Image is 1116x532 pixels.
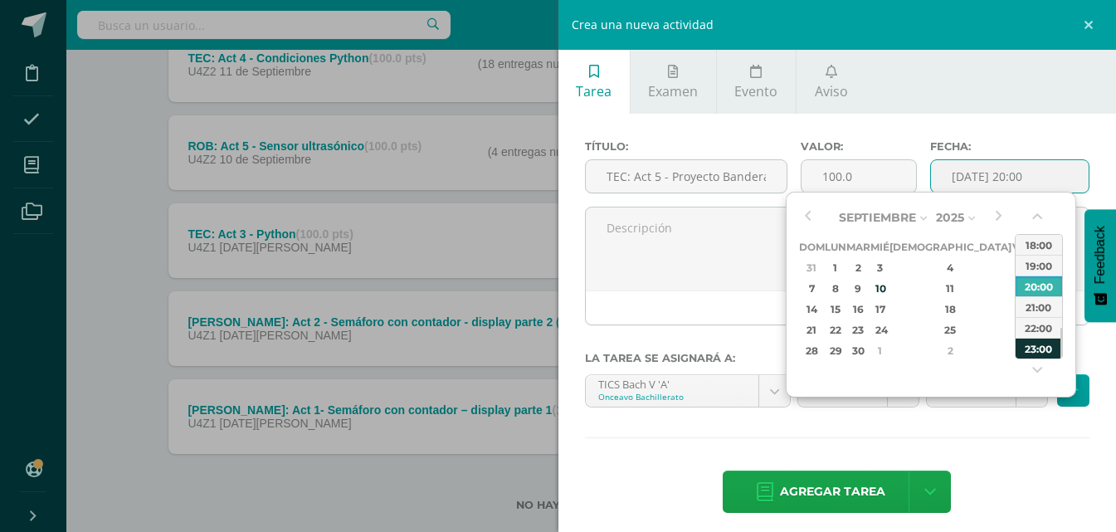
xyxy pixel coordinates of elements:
div: 22 [826,320,844,339]
div: 22:00 [1016,317,1062,338]
div: 18 [902,300,1000,319]
div: 31 [802,258,822,277]
label: Valor: [801,140,917,153]
span: Agregar tarea [780,471,885,512]
label: Fecha: [930,140,1089,153]
input: Título [586,160,787,193]
div: 18:00 [1016,234,1062,255]
div: 3 [872,258,887,277]
th: Vie [1011,237,1031,257]
div: 9 [849,279,868,298]
div: 10 [872,279,887,298]
th: Mar [846,237,870,257]
div: 1 [826,258,844,277]
div: 24 [872,320,887,339]
div: 17 [872,300,887,319]
label: Título: [585,140,787,153]
span: Tarea [576,82,612,100]
a: Tarea [558,50,630,114]
div: TICS Bach V 'A' [598,375,747,391]
div: 2 [849,258,868,277]
div: 20:00 [1016,276,1062,296]
div: 21 [802,320,822,339]
div: 19:00 [1016,255,1062,276]
div: 4 [902,258,1000,277]
th: [DEMOGRAPHIC_DATA] [889,237,1011,257]
a: Examen [631,50,716,114]
span: 2025 [936,210,964,225]
div: 23 [849,320,868,339]
div: 16 [849,300,868,319]
div: 30 [849,341,868,360]
div: 11 [902,279,1000,298]
div: 1 [872,341,887,360]
a: Evento [717,50,796,114]
div: 25 [902,320,1000,339]
div: 14 [802,300,822,319]
a: TICS Bach V 'A'Onceavo Bachillerato [586,375,791,407]
div: Onceavo Bachillerato [598,391,747,403]
a: Aviso [797,50,865,114]
span: Aviso [815,82,848,100]
span: Evento [734,82,777,100]
div: 7 [802,279,822,298]
div: 8 [826,279,844,298]
label: La tarea se asignará a: [585,352,1090,364]
div: 15 [826,300,844,319]
div: 23:00 [1016,338,1062,359]
th: Lun [825,237,846,257]
button: Feedback - Mostrar encuesta [1084,209,1116,322]
input: Puntos máximos [802,160,916,193]
th: Dom [799,237,825,257]
div: 2 [902,341,1000,360]
div: 28 [802,341,822,360]
th: Mié [870,237,889,257]
span: Examen [648,82,698,100]
div: 19 [1013,300,1028,319]
input: Fecha de entrega [931,160,1089,193]
div: 21:00 [1016,296,1062,317]
div: 5 [1013,258,1028,277]
div: 3 [1013,341,1028,360]
div: 26 [1013,320,1028,339]
span: Septiembre [839,210,916,225]
span: Feedback [1093,226,1108,284]
div: 29 [826,341,844,360]
div: 12 [1013,279,1028,298]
